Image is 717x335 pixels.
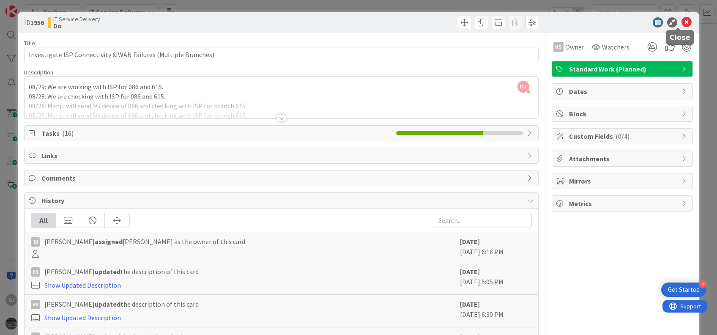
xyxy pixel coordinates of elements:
span: Comments [41,173,523,183]
div: DJ [31,237,40,247]
span: DJ [517,81,529,93]
p: 08/28: We are checking with ISP for 086 and 615. [29,92,534,102]
span: IT Service Delivery [53,16,100,22]
div: HS [31,267,40,277]
div: [DATE] 6:30 PM [460,299,532,323]
span: [PERSON_NAME] the description of this card [44,266,199,277]
b: updated [95,267,120,276]
span: History [41,195,523,206]
div: Get Started [668,286,700,294]
span: Description [24,69,53,76]
span: Custom Fields [569,131,677,141]
span: ID [24,17,44,27]
b: [DATE] [460,237,480,246]
span: Metrics [569,198,677,209]
b: [DATE] [460,300,480,308]
b: [DATE] [460,267,480,276]
span: [PERSON_NAME] [PERSON_NAME] as the owner of this card [44,236,245,247]
b: Do [53,22,100,29]
span: ( 16 ) [62,129,74,137]
span: Mirrors [569,176,677,186]
input: type card name here... [24,47,538,62]
b: updated [95,300,120,308]
span: Owner [565,42,584,52]
span: Block [569,109,677,119]
a: Show Updated Description [44,313,121,322]
input: Search... [434,213,532,228]
div: 4 [699,280,706,288]
p: 08/29: We are working with ISP for 086 and 615. [29,82,534,92]
div: [DATE] 6:16 PM [460,236,532,258]
span: Attachments [569,154,677,164]
h5: Close [670,33,690,41]
b: assigned [95,237,123,246]
span: Watchers [602,42,629,52]
div: [DATE] 5:05 PM [460,266,532,290]
span: Standard Work (Planned) [569,64,677,74]
b: 1956 [30,18,44,27]
span: Links [41,151,523,161]
span: Tasks [41,128,391,138]
a: Show Updated Description [44,281,121,289]
div: HS [553,42,564,52]
span: ( 0/4 ) [616,132,629,140]
div: All [31,213,56,228]
div: HS [31,300,40,309]
div: Open Get Started checklist, remaining modules: 4 [661,283,706,297]
span: [PERSON_NAME] the description of this card [44,299,199,309]
label: Title [24,39,35,47]
span: Dates [569,86,677,96]
span: Support [18,1,38,11]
